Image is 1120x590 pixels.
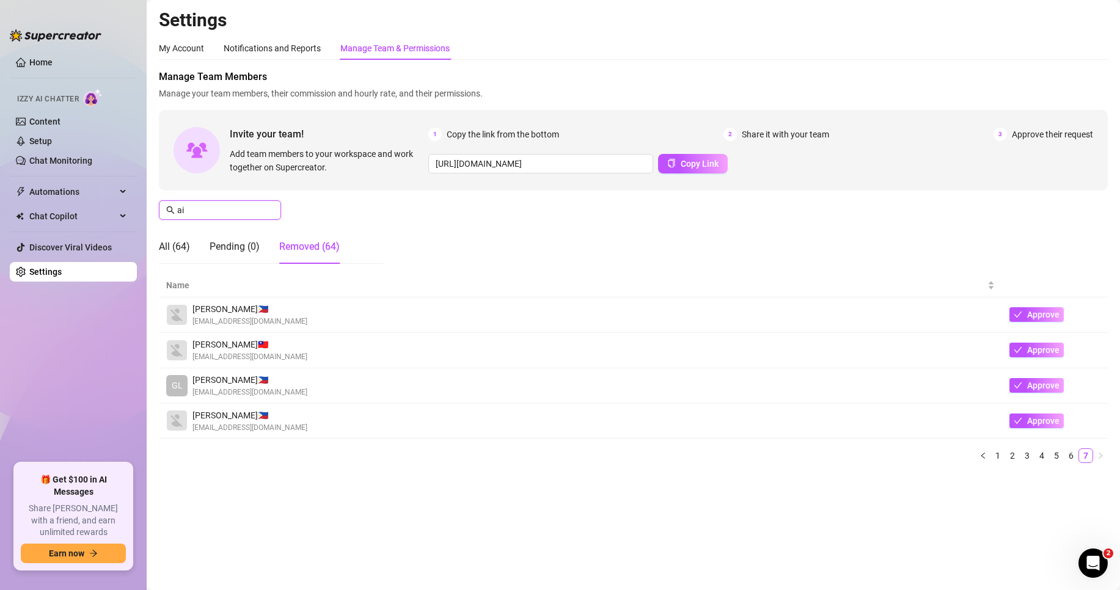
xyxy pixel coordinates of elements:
[1014,381,1022,390] span: check
[1009,343,1064,357] button: Approve
[192,302,307,316] span: [PERSON_NAME] 🇵🇭
[1027,345,1060,355] span: Approve
[1014,346,1022,354] span: check
[159,42,204,55] div: My Account
[1064,449,1078,462] a: 6
[21,474,126,498] span: 🎁 Get $100 in AI Messages
[1078,548,1108,578] iframe: Intercom live chat
[1035,449,1049,462] a: 4
[230,126,428,142] span: Invite your team!
[159,239,190,254] div: All (64)
[21,503,126,539] span: Share [PERSON_NAME] with a friend, and earn unlimited rewards
[29,156,92,166] a: Chat Monitoring
[1027,416,1060,426] span: Approve
[1027,310,1060,319] span: Approve
[428,128,442,141] span: 1
[166,206,175,214] span: search
[230,147,423,174] span: Add team members to your workspace and work together on Supercreator.
[29,206,116,226] span: Chat Copilot
[1078,448,1093,463] li: 7
[49,548,84,558] span: Earn now
[1014,310,1022,319] span: check
[1014,417,1022,425] span: check
[1009,413,1064,428] button: Approve
[192,422,307,434] span: [EMAIL_ADDRESS][DOMAIN_NAME]
[192,373,307,387] span: [PERSON_NAME] 🇵🇭
[979,452,987,459] span: left
[84,89,103,106] img: AI Chatter
[1020,448,1034,463] li: 3
[723,128,737,141] span: 2
[89,549,98,558] span: arrow-right
[1020,449,1034,462] a: 3
[1006,449,1019,462] a: 2
[1009,378,1064,393] button: Approve
[159,87,1108,100] span: Manage your team members, their commission and hourly rate, and their permissions.
[192,351,307,363] span: [EMAIL_ADDRESS][DOMAIN_NAME]
[29,182,116,202] span: Automations
[177,203,264,217] input: Search members
[1034,448,1049,463] li: 4
[1009,307,1064,322] button: Approve
[742,128,829,141] span: Share it with your team
[29,136,52,146] a: Setup
[667,159,676,167] span: copy
[159,274,1002,297] th: Name
[192,338,307,351] span: [PERSON_NAME] 🇹🇼
[29,267,62,277] a: Settings
[29,117,60,126] a: Content
[159,70,1108,84] span: Manage Team Members
[166,279,985,292] span: Name
[991,449,1005,462] a: 1
[16,187,26,197] span: thunderbolt
[1050,449,1063,462] a: 5
[1064,448,1078,463] li: 6
[681,159,719,169] span: Copy Link
[159,9,1108,32] h2: Settings
[1093,448,1108,463] button: right
[29,242,112,252] a: Discover Viral Videos
[279,239,340,254] div: Removed (64)
[976,448,990,463] li: Previous Page
[192,387,307,398] span: [EMAIL_ADDRESS][DOMAIN_NAME]
[192,409,307,422] span: [PERSON_NAME] 🇵🇭
[990,448,1005,463] li: 1
[1093,448,1108,463] li: Next Page
[192,316,307,327] span: [EMAIL_ADDRESS][DOMAIN_NAME]
[16,212,24,220] img: Chat Copilot
[1027,381,1060,390] span: Approve
[10,29,101,42] img: logo-BBDzfeDw.svg
[976,448,990,463] button: left
[167,340,187,360] img: Melissa Sarmiento
[994,128,1007,141] span: 3
[447,128,559,141] span: Copy the link from the bottom
[210,239,260,254] div: Pending (0)
[1079,449,1093,462] a: 7
[1097,452,1104,459] span: right
[21,544,126,563] button: Earn nowarrow-right
[340,42,450,55] div: Manage Team & Permissions
[172,379,183,392] span: GL
[1104,548,1113,558] span: 2
[224,42,321,55] div: Notifications and Reports
[167,305,187,325] img: Francis Ortilano
[17,93,79,105] span: Izzy AI Chatter
[1012,128,1093,141] span: Approve their request
[658,154,728,173] button: Copy Link
[167,410,187,431] img: Michael Gabutin
[29,57,53,67] a: Home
